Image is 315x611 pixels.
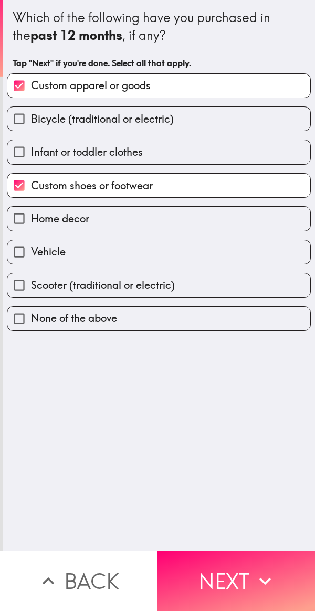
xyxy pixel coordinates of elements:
[31,211,89,226] span: Home decor
[31,145,143,159] span: Infant or toddler clothes
[7,307,310,330] button: None of the above
[31,78,151,93] span: Custom apparel or goods
[7,273,310,297] button: Scooter (traditional or electric)
[31,178,153,193] span: Custom shoes or footwear
[7,140,310,164] button: Infant or toddler clothes
[7,74,310,98] button: Custom apparel or goods
[31,112,174,126] span: Bicycle (traditional or electric)
[13,9,305,44] div: Which of the following have you purchased in the , if any?
[31,244,66,259] span: Vehicle
[7,107,310,131] button: Bicycle (traditional or electric)
[157,551,315,611] button: Next
[31,311,117,326] span: None of the above
[7,174,310,197] button: Custom shoes or footwear
[31,278,175,293] span: Scooter (traditional or electric)
[7,207,310,230] button: Home decor
[7,240,310,264] button: Vehicle
[30,27,122,43] b: past 12 months
[13,57,305,69] h6: Tap "Next" if you're done. Select all that apply.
